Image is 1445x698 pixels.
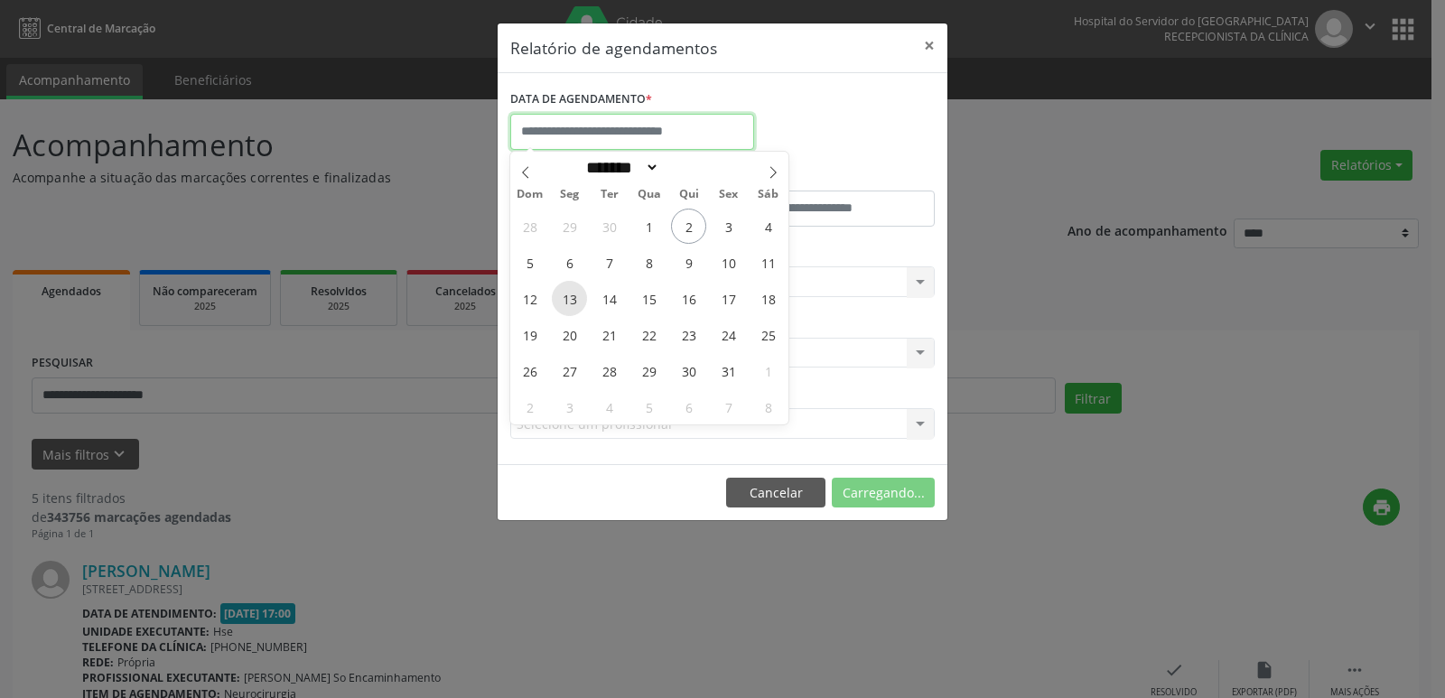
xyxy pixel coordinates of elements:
[671,245,706,280] span: Outubro 9, 2025
[592,281,627,316] span: Outubro 14, 2025
[911,23,947,68] button: Close
[592,245,627,280] span: Outubro 7, 2025
[750,281,786,316] span: Outubro 18, 2025
[711,245,746,280] span: Outubro 10, 2025
[592,353,627,388] span: Outubro 28, 2025
[671,281,706,316] span: Outubro 16, 2025
[750,209,786,244] span: Outubro 4, 2025
[711,209,746,244] span: Outubro 3, 2025
[512,245,547,280] span: Outubro 5, 2025
[552,281,587,316] span: Outubro 13, 2025
[832,478,935,508] button: Carregando...
[550,189,590,200] span: Seg
[510,189,550,200] span: Dom
[552,317,587,352] span: Outubro 20, 2025
[510,36,717,60] h5: Relatório de agendamentos
[592,317,627,352] span: Outubro 21, 2025
[727,163,935,191] label: ATÉ
[671,209,706,244] span: Outubro 2, 2025
[512,389,547,424] span: Novembro 2, 2025
[631,353,667,388] span: Outubro 29, 2025
[631,317,667,352] span: Outubro 22, 2025
[671,353,706,388] span: Outubro 30, 2025
[580,158,659,177] select: Month
[659,158,719,177] input: Year
[512,281,547,316] span: Outubro 12, 2025
[552,353,587,388] span: Outubro 27, 2025
[510,86,652,114] label: DATA DE AGENDAMENTO
[750,317,786,352] span: Outubro 25, 2025
[709,189,749,200] span: Sex
[711,353,746,388] span: Outubro 31, 2025
[552,245,587,280] span: Outubro 6, 2025
[671,389,706,424] span: Novembro 6, 2025
[671,317,706,352] span: Outubro 23, 2025
[590,189,629,200] span: Ter
[512,353,547,388] span: Outubro 26, 2025
[631,245,667,280] span: Outubro 8, 2025
[629,189,669,200] span: Qua
[631,281,667,316] span: Outubro 15, 2025
[552,209,587,244] span: Setembro 29, 2025
[552,389,587,424] span: Novembro 3, 2025
[669,189,709,200] span: Qui
[750,389,786,424] span: Novembro 8, 2025
[711,389,746,424] span: Novembro 7, 2025
[631,389,667,424] span: Novembro 5, 2025
[711,281,746,316] span: Outubro 17, 2025
[631,209,667,244] span: Outubro 1, 2025
[592,389,627,424] span: Novembro 4, 2025
[512,317,547,352] span: Outubro 19, 2025
[726,478,825,508] button: Cancelar
[512,209,547,244] span: Setembro 28, 2025
[592,209,627,244] span: Setembro 30, 2025
[750,245,786,280] span: Outubro 11, 2025
[750,353,786,388] span: Novembro 1, 2025
[749,189,788,200] span: Sáb
[711,317,746,352] span: Outubro 24, 2025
